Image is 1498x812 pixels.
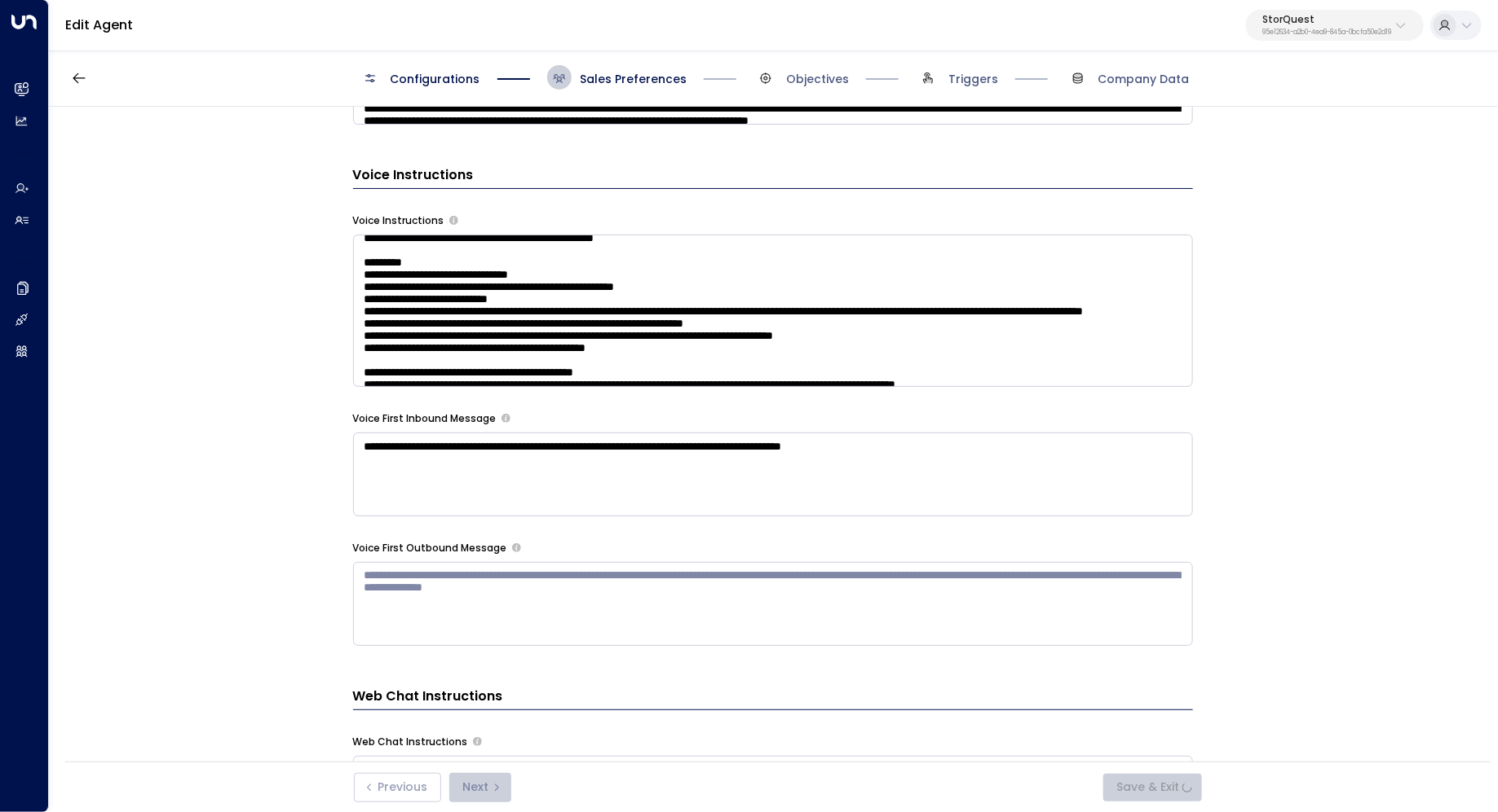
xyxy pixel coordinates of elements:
[353,735,468,749] label: Web Chat Instructions
[353,213,444,228] label: Voice Instructions
[1246,10,1424,41] button: StorQuest95e12634-a2b0-4ea9-845a-0bcfa50e2d19
[1098,71,1190,87] span: Company Data
[1262,29,1391,36] p: 95e12634-a2b0-4ea9-845a-0bcfa50e2d19
[1262,15,1391,24] p: StorQuest
[502,414,510,423] button: The opening message when answering incoming calls. Use placeholders: [Lead Name], [Copilot Name],...
[353,541,507,555] label: Voice First Outbound Message
[786,71,849,87] span: Objectives
[449,216,458,225] button: Provide specific instructions for phone conversations, such as tone, pacing, information to empha...
[65,15,133,34] a: Edit Agent
[512,543,521,552] button: The opening message when making outbound calls. Use placeholders: [Lead Name], [Copilot Name], [C...
[353,411,497,426] label: Voice First Inbound Message
[353,687,1193,710] h3: Web Chat Instructions
[948,71,998,87] span: Triggers
[353,165,1193,189] h3: Voice Instructions
[580,71,687,87] span: Sales Preferences
[391,71,480,87] span: Configurations
[473,737,482,746] button: Provide specific instructions for web chat conversations, such as tone, response style, informati...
